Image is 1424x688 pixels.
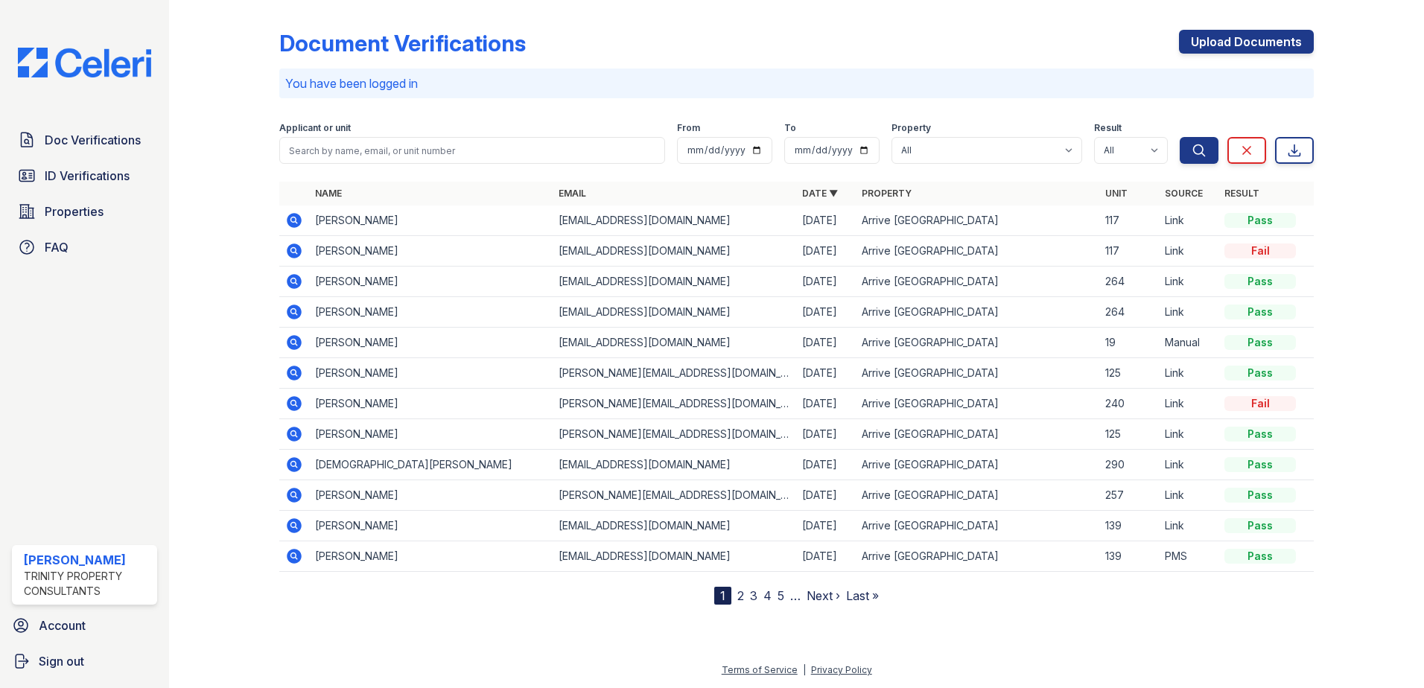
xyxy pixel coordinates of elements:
td: 257 [1099,480,1159,511]
td: [DATE] [796,297,856,328]
a: Property [862,188,912,199]
span: FAQ [45,238,69,256]
td: [PERSON_NAME] [309,328,553,358]
td: [PERSON_NAME][EMAIL_ADDRESS][DOMAIN_NAME] [553,389,796,419]
td: [DATE] [796,419,856,450]
td: 290 [1099,450,1159,480]
td: [EMAIL_ADDRESS][DOMAIN_NAME] [553,236,796,267]
a: Privacy Policy [811,664,872,675]
a: Sign out [6,646,163,676]
td: 264 [1099,267,1159,297]
td: Link [1159,389,1218,419]
a: ID Verifications [12,161,157,191]
a: Result [1224,188,1259,199]
td: PMS [1159,541,1218,572]
td: [DATE] [796,328,856,358]
div: Pass [1224,427,1296,442]
td: [DATE] [796,541,856,572]
div: Trinity Property Consultants [24,569,151,599]
td: [DEMOGRAPHIC_DATA][PERSON_NAME] [309,450,553,480]
div: [PERSON_NAME] [24,551,151,569]
td: [PERSON_NAME] [309,206,553,236]
a: 2 [737,588,744,603]
div: Pass [1224,549,1296,564]
input: Search by name, email, or unit number [279,137,665,164]
td: [DATE] [796,267,856,297]
span: … [790,587,801,605]
div: 1 [714,587,731,605]
td: Arrive [GEOGRAPHIC_DATA] [856,236,1099,267]
a: Account [6,611,163,640]
a: Properties [12,197,157,226]
td: 240 [1099,389,1159,419]
span: Account [39,617,86,634]
td: [PERSON_NAME][EMAIL_ADDRESS][DOMAIN_NAME] [553,419,796,450]
div: Pass [1224,518,1296,533]
td: [EMAIL_ADDRESS][DOMAIN_NAME] [553,511,796,541]
td: Link [1159,297,1218,328]
td: [PERSON_NAME] [309,389,553,419]
td: [PERSON_NAME] [309,358,553,389]
a: Name [315,188,342,199]
td: [DATE] [796,511,856,541]
td: [DATE] [796,389,856,419]
td: 139 [1099,541,1159,572]
a: Source [1165,188,1203,199]
a: Unit [1105,188,1128,199]
td: [DATE] [796,236,856,267]
span: Properties [45,203,104,220]
td: Arrive [GEOGRAPHIC_DATA] [856,450,1099,480]
td: [PERSON_NAME] [309,297,553,328]
img: CE_Logo_Blue-a8612792a0a2168367f1c8372b55b34899dd931a85d93a1a3d3e32e68fde9ad4.png [6,48,163,77]
a: Email [559,188,586,199]
a: Terms of Service [722,664,798,675]
a: Doc Verifications [12,125,157,155]
td: Link [1159,480,1218,511]
td: [PERSON_NAME] [309,419,553,450]
td: [EMAIL_ADDRESS][DOMAIN_NAME] [553,267,796,297]
td: Arrive [GEOGRAPHIC_DATA] [856,328,1099,358]
span: Doc Verifications [45,131,141,149]
td: 117 [1099,236,1159,267]
td: [PERSON_NAME][EMAIL_ADDRESS][DOMAIN_NAME] [553,358,796,389]
td: [DATE] [796,480,856,511]
td: Link [1159,206,1218,236]
div: Pass [1224,366,1296,380]
td: [EMAIL_ADDRESS][DOMAIN_NAME] [553,206,796,236]
td: Link [1159,236,1218,267]
div: Pass [1224,335,1296,350]
td: 125 [1099,419,1159,450]
label: From [677,122,700,134]
td: 139 [1099,511,1159,541]
td: Link [1159,511,1218,541]
td: Link [1159,267,1218,297]
td: 19 [1099,328,1159,358]
td: [EMAIL_ADDRESS][DOMAIN_NAME] [553,450,796,480]
div: Pass [1224,274,1296,289]
div: Pass [1224,305,1296,319]
td: Link [1159,419,1218,450]
label: To [784,122,796,134]
td: Arrive [GEOGRAPHIC_DATA] [856,358,1099,389]
td: [EMAIL_ADDRESS][DOMAIN_NAME] [553,541,796,572]
td: [DATE] [796,450,856,480]
td: Arrive [GEOGRAPHIC_DATA] [856,541,1099,572]
td: 117 [1099,206,1159,236]
div: Pass [1224,488,1296,503]
td: Arrive [GEOGRAPHIC_DATA] [856,480,1099,511]
a: FAQ [12,232,157,262]
td: [PERSON_NAME] [309,541,553,572]
span: ID Verifications [45,167,130,185]
span: Sign out [39,652,84,670]
a: Last » [846,588,879,603]
td: Arrive [GEOGRAPHIC_DATA] [856,297,1099,328]
p: You have been logged in [285,74,1308,92]
label: Property [891,122,931,134]
div: Pass [1224,213,1296,228]
div: Fail [1224,396,1296,411]
td: [DATE] [796,206,856,236]
td: [PERSON_NAME] [309,267,553,297]
td: Manual [1159,328,1218,358]
div: Document Verifications [279,30,526,57]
